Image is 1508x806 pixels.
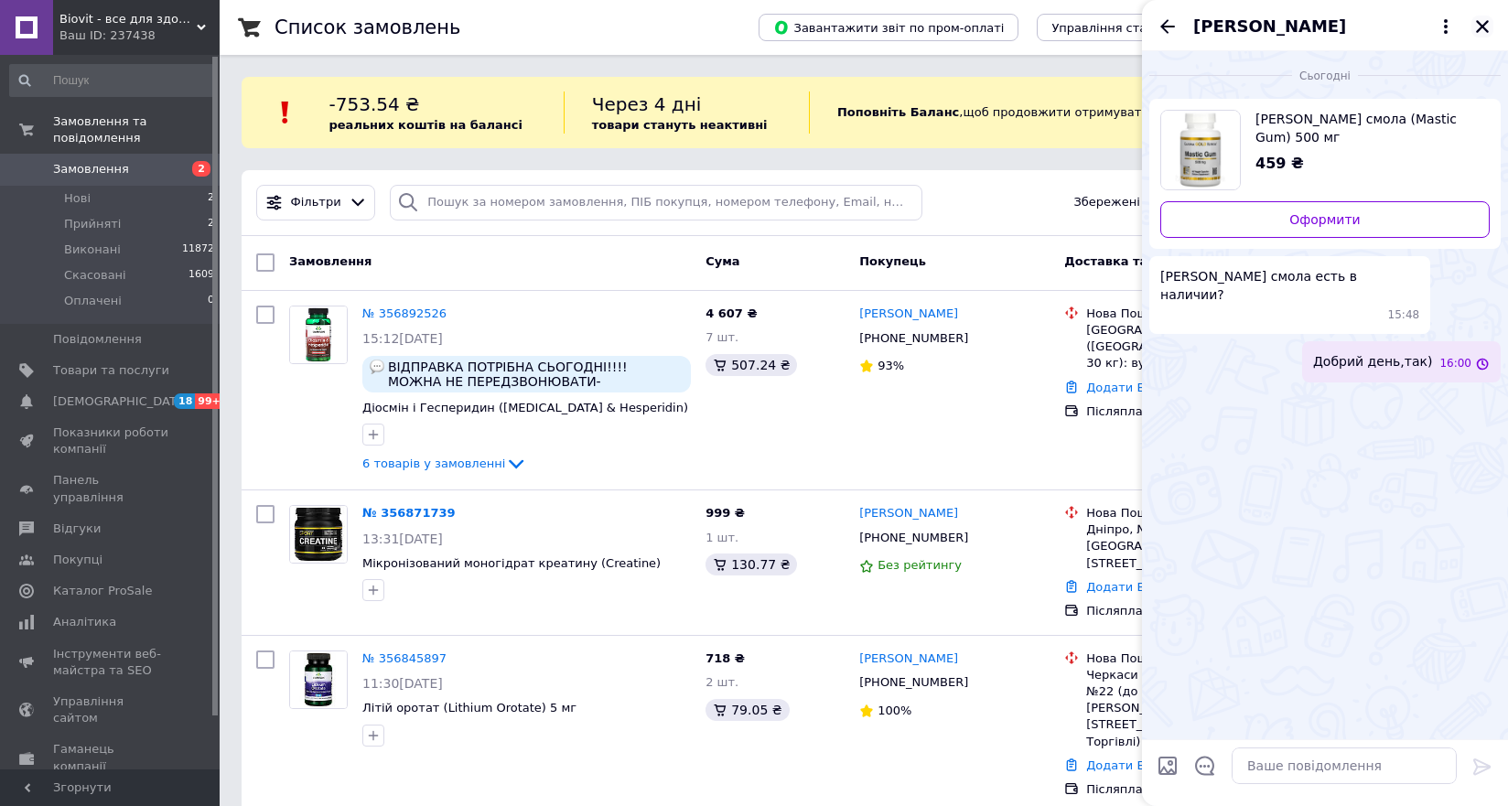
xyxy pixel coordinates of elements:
span: [PHONE_NUMBER] [859,531,968,544]
span: Фільтри [291,194,341,211]
span: Замовлення [289,254,372,268]
span: 2 [192,161,210,177]
button: Завантажити звіт по пром-оплаті [759,14,1018,41]
b: реальних коштів на балансі [329,118,522,132]
button: Відкрити шаблони відповідей [1193,754,1217,778]
img: Фото товару [290,506,347,563]
span: Замовлення [53,161,129,177]
div: Черкаси ([GEOGRAPHIC_DATA].), №22 (до 30 кг): бульв. [PERSON_NAME][STREET_ADDRESS] (Будинок Торгі... [1086,667,1296,750]
div: Нова Пошта [1086,650,1296,667]
span: 18 [174,393,195,409]
div: 130.77 ₴ [706,553,797,575]
a: 6 товарів у замовленні [362,457,527,470]
span: 15:12[DATE] [362,331,443,346]
span: Управління статусами [1051,21,1191,35]
div: Нова Пошта [1086,306,1296,322]
div: [GEOGRAPHIC_DATA] ([GEOGRAPHIC_DATA].), №86 (до 30 кг): вул. [STREET_ADDRESS] [1086,322,1296,372]
span: 7 шт. [706,330,738,344]
img: :speech_balloon: [370,360,384,374]
span: Замовлення та повідомлення [53,113,220,146]
span: Доставка та оплата [1064,254,1200,268]
div: Нова Пошта [1086,505,1296,521]
div: , щоб продовжити отримувати замовлення [809,91,1282,134]
span: 93% [878,359,904,372]
a: Фото товару [289,306,348,364]
div: 507.24 ₴ [706,354,797,376]
div: Післяплата [1086,403,1296,420]
span: 459 ₴ [1255,155,1304,172]
button: Назад [1157,16,1179,38]
div: Ваш ID: 237438 [59,27,220,44]
a: № 356871739 [362,506,456,520]
img: Фото товару [290,651,347,708]
span: Товари та послуги [53,362,169,379]
span: Прийняті [64,216,121,232]
span: [PERSON_NAME] [1193,15,1346,38]
span: Показники роботи компанії [53,424,169,457]
span: Завантажити звіт по пром-оплаті [773,19,1004,36]
span: Інструменти веб-майстра та SEO [53,646,169,679]
button: Закрити [1471,16,1493,38]
a: [PERSON_NAME] [859,650,958,668]
div: 12.08.2025 [1149,66,1501,84]
div: 79.05 ₴ [706,699,789,721]
h1: Список замовлень [275,16,460,38]
span: Сьогодні [1292,69,1358,84]
span: 0 [208,293,214,309]
a: [PERSON_NAME] [859,505,958,522]
span: 1609 [188,267,214,284]
span: Cума [706,254,739,268]
img: :exclamation: [272,99,299,126]
a: Переглянути товар [1160,110,1490,190]
a: Мікронізований моногідрат креатину (Creatine) [362,556,661,570]
span: 11:30[DATE] [362,676,443,691]
div: Дніпро, №103 (до 30 кг): смт. [GEOGRAPHIC_DATA], вул. [STREET_ADDRESS], прим. 92 [1086,521,1296,572]
span: 2 [208,190,214,207]
span: Покупець [859,254,926,268]
a: Додати ЕН [1086,580,1153,594]
a: Фото товару [289,650,348,709]
a: Літій оротат (Lithium Orotate) 5 мг [362,701,576,715]
a: Додати ЕН [1086,758,1153,772]
span: 999 ₴ [706,506,745,520]
a: Діосмін і Гесперидин ([MEDICAL_DATA] & Hesperidin) [362,401,688,414]
span: Добрий день,так) [1313,352,1432,371]
span: -753.54 ₴ [329,93,419,115]
a: [PERSON_NAME] [859,306,958,323]
span: [PERSON_NAME] смола есть в наличии? [1160,267,1419,304]
a: Фото товару [289,505,348,564]
a: № 356845897 [362,651,447,665]
span: Оплачені [64,293,122,309]
span: 13:31[DATE] [362,532,443,546]
span: 100% [878,704,911,717]
button: [PERSON_NAME] [1193,15,1457,38]
span: [DEMOGRAPHIC_DATA] [53,393,188,410]
span: Скасовані [64,267,126,284]
b: Поповніть Баланс [837,105,959,119]
span: Покупці [53,552,102,568]
span: 6 товарів у замовленні [362,457,505,470]
input: Пошук [9,64,216,97]
span: Панель управління [53,472,169,505]
span: Biovit - все для здоров'я та краси [59,11,197,27]
b: товари стануть неактивні [592,118,768,132]
span: Аналітика [53,614,116,630]
a: № 356892526 [362,306,447,320]
span: Без рейтингу [878,558,962,572]
div: Післяплата [1086,781,1296,798]
input: Пошук за номером замовлення, ПІБ покупця, номером телефону, Email, номером накладної [390,185,921,220]
span: ВІДПРАВКА ПОТРІБНА СЬОГОДНІ!!!! МОЖНА НЕ ПЕРЕДЗВОНЮВАТИ-ЗАМОВЛЕННЯ ПІДТВЕРДЖУЮ!!! [388,360,684,389]
span: [PHONE_NUMBER] [859,675,968,689]
img: 4113189397_w640_h640_smola-mastikovogo-dereva.jpg [1161,111,1240,189]
span: 2 [208,216,214,232]
span: Каталог ProSale [53,583,152,599]
span: 16:00 12.08.2025 [1439,356,1471,371]
span: 11872 [182,242,214,258]
span: Через 4 дні [592,93,702,115]
div: Післяплата [1086,603,1296,619]
span: 1 шт. [706,531,738,544]
span: [PHONE_NUMBER] [859,331,968,345]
